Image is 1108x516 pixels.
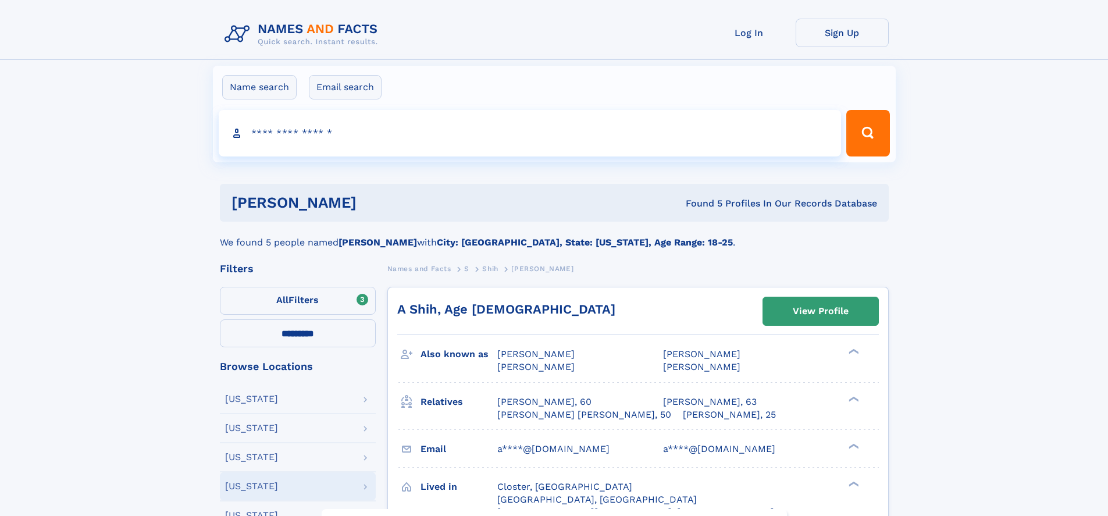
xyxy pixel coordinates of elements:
b: City: [GEOGRAPHIC_DATA], State: [US_STATE], Age Range: 18-25 [437,237,733,248]
a: Names and Facts [387,261,451,276]
div: Browse Locations [220,361,376,372]
div: View Profile [793,298,849,325]
div: [US_STATE] [225,394,278,404]
h1: [PERSON_NAME] [231,195,521,210]
button: Search Button [846,110,889,156]
div: We found 5 people named with . [220,222,889,250]
a: [PERSON_NAME], 63 [663,396,757,408]
div: ❯ [846,480,860,487]
input: search input [219,110,842,156]
a: A Shih, Age [DEMOGRAPHIC_DATA] [397,302,615,316]
span: [PERSON_NAME] [663,348,740,360]
span: [PERSON_NAME] [497,361,575,372]
h3: Also known as [421,344,497,364]
a: Sign Up [796,19,889,47]
div: ❯ [846,395,860,403]
div: [US_STATE] [225,453,278,462]
span: [PERSON_NAME] [497,348,575,360]
span: [PERSON_NAME] [511,265,573,273]
span: [PERSON_NAME] [663,361,740,372]
label: Filters [220,287,376,315]
b: [PERSON_NAME] [339,237,417,248]
a: [PERSON_NAME], 60 [497,396,592,408]
h3: Lived in [421,477,497,497]
label: Name search [222,75,297,99]
div: Found 5 Profiles In Our Records Database [521,197,877,210]
a: Log In [703,19,796,47]
h3: Relatives [421,392,497,412]
div: Filters [220,264,376,274]
img: Logo Names and Facts [220,19,387,50]
label: Email search [309,75,382,99]
a: Shih [482,261,498,276]
span: All [276,294,288,305]
span: Shih [482,265,498,273]
span: Closter, [GEOGRAPHIC_DATA] [497,481,632,492]
div: [US_STATE] [225,424,278,433]
div: ❯ [846,442,860,450]
span: [GEOGRAPHIC_DATA], [GEOGRAPHIC_DATA] [497,494,697,505]
div: ❯ [846,348,860,355]
a: [PERSON_NAME], 25 [683,408,776,421]
a: [PERSON_NAME] [PERSON_NAME], 50 [497,408,671,421]
h3: Email [421,439,497,459]
span: S [464,265,469,273]
div: [US_STATE] [225,482,278,491]
a: S [464,261,469,276]
a: View Profile [763,297,878,325]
